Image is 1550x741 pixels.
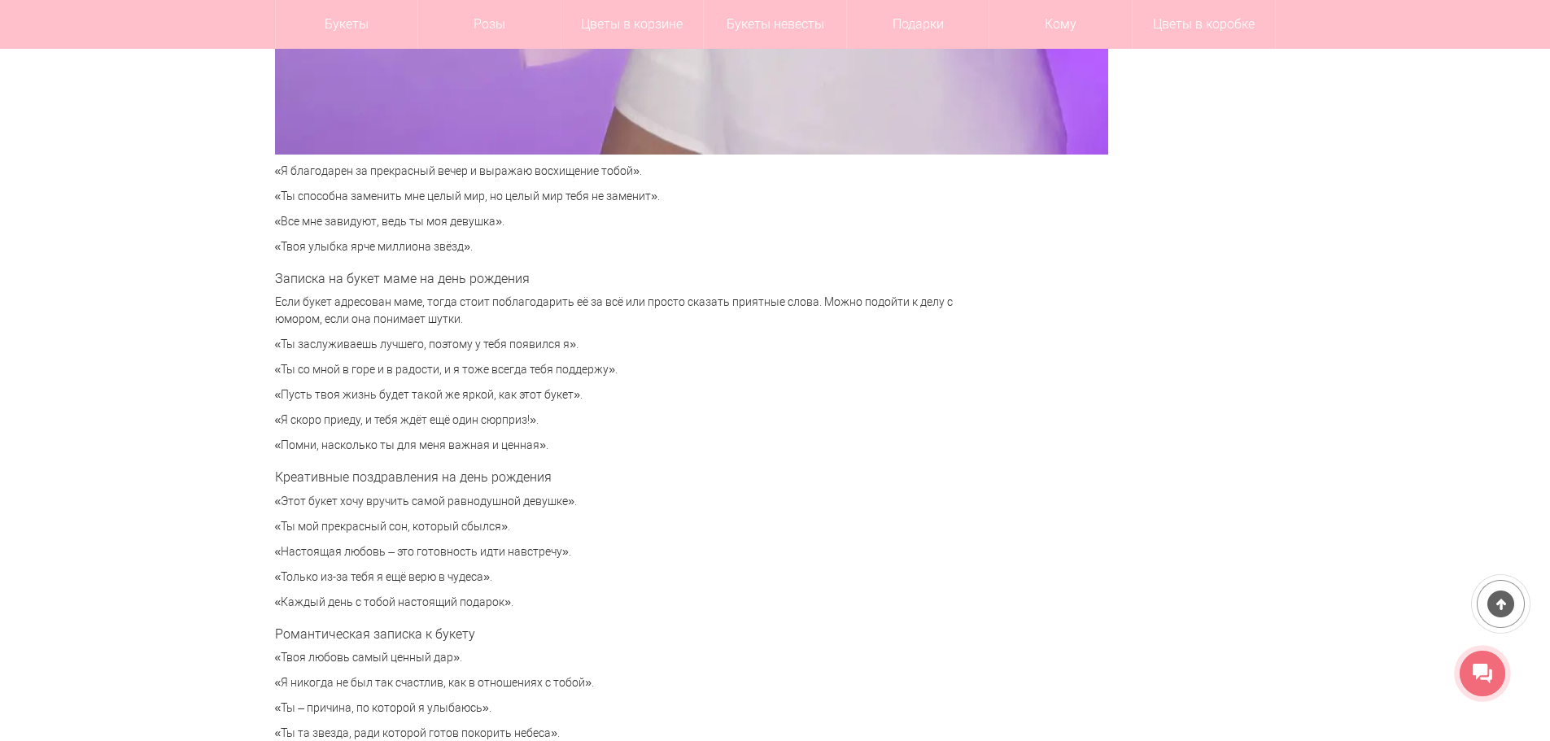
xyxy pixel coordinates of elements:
[275,238,967,255] p: «Твоя улыбка ярче миллиона звёзд».
[275,412,967,429] p: «Я скоро приеду, и тебя ждёт ещё один сюрприз!».
[275,518,967,535] p: «Ты мой прекрасный сон, который сбылся».
[275,386,967,403] p: «Пусть твоя жизнь будет такой же яркой, как этот букет».
[275,594,967,611] p: «Каждый день с тобой настоящий подарок».
[275,569,967,586] p: «Только из-за тебя я ещё верю в чудеса».
[275,649,967,666] p: «Твоя любовь самый ценный дар».
[275,627,967,642] h3: Романтическая записка к букету
[275,361,967,378] p: «Ты со мной в горе и в радости, и я тоже всегда тебя поддержу».
[275,213,967,230] p: «Все мне завидуют, ведь ты моя девушка».
[275,493,967,510] p: «Этот букет хочу вручить самой равнодушной девушке».
[275,437,967,454] p: «Помни, насколько ты для меня важная и ценная».
[275,294,967,328] p: Если букет адресован маме, тогда стоит поблагодарить её за всё или просто сказать приятные слова....
[275,188,967,205] p: «Ты способна заменить мне целый мир, но целый мир тебя не заменит».
[275,543,967,560] p: «Настоящая любовь – это готовность идти навстречу».
[275,272,967,286] h3: Записка на букет маме на день рождения
[275,470,967,485] h3: Креативные поздравления на день рождения
[275,700,967,717] p: «Ты – причина, по которой я улыбаюсь».
[275,163,967,180] p: «Я благодарен за прекрасный вечер и выражаю восхищение тобой».
[275,674,967,691] p: «Я никогда не был так счастлив, как в отношениях с тобой».
[275,336,967,353] p: «Ты заслуживаешь лучшего, поэтому у тебя появился я».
